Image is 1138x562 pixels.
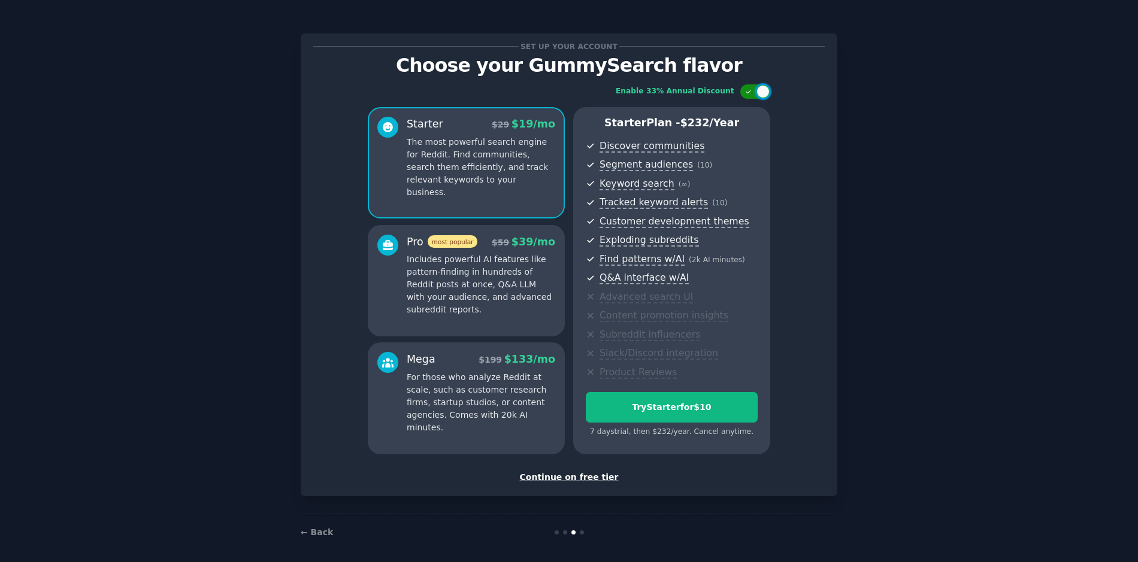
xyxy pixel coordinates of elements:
[600,272,689,284] span: Q&A interface w/AI
[519,40,620,53] span: Set up your account
[504,353,555,365] span: $ 133 /mo
[712,199,727,207] span: ( 10 )
[600,234,698,247] span: Exploding subreddits
[492,120,509,129] span: $ 29
[616,86,734,97] div: Enable 33% Annual Discount
[407,136,555,199] p: The most powerful search engine for Reddit. Find communities, search them efficiently, and track ...
[492,238,509,247] span: $ 59
[586,116,758,130] p: Starter Plan -
[697,161,712,169] span: ( 10 )
[600,253,685,266] span: Find patterns w/AI
[600,215,749,228] span: Customer development themes
[407,371,555,434] p: For those who analyze Reddit at scale, such as customer research firms, startup studios, or conte...
[313,55,825,76] p: Choose your GummySearch flavor
[689,256,745,264] span: ( 2k AI minutes )
[600,178,674,190] span: Keyword search
[407,253,555,316] p: Includes powerful AI features like pattern-finding in hundreds of Reddit posts at once, Q&A LLM w...
[586,401,757,414] div: Try Starter for $10
[600,291,693,303] span: Advanced search UI
[680,117,739,129] span: $ 232 /year
[479,355,502,364] span: $ 199
[407,117,443,132] div: Starter
[600,159,693,171] span: Segment audiences
[407,235,477,250] div: Pro
[586,392,758,423] button: TryStarterfor$10
[679,180,691,189] span: ( ∞ )
[600,196,708,209] span: Tracked keyword alerts
[301,527,333,537] a: ← Back
[600,347,718,360] span: Slack/Discord integration
[600,140,704,153] span: Discover communities
[428,235,478,248] span: most popular
[586,427,758,438] div: 7 days trial, then $ 232 /year . Cancel anytime.
[600,329,700,341] span: Subreddit influencers
[512,118,555,130] span: $ 19 /mo
[512,236,555,248] span: $ 39 /mo
[407,352,435,367] div: Mega
[600,366,677,379] span: Product Reviews
[313,471,825,484] div: Continue on free tier
[600,309,728,322] span: Content promotion insights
